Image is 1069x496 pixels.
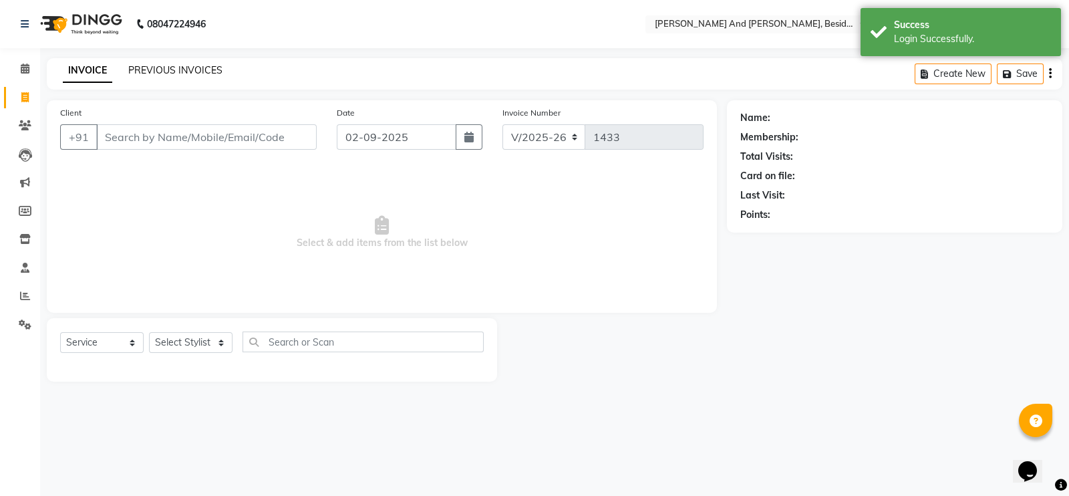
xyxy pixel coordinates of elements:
button: Save [997,64,1044,84]
div: Points: [740,208,770,222]
div: Card on file: [740,169,795,183]
iframe: chat widget [1013,443,1056,483]
div: Membership: [740,130,798,144]
button: Create New [915,64,991,84]
span: Select & add items from the list below [60,166,704,299]
div: Total Visits: [740,150,793,164]
label: Invoice Number [502,107,561,119]
div: Login Successfully. [894,32,1051,46]
div: Success [894,18,1051,32]
button: +91 [60,124,98,150]
div: Last Visit: [740,189,785,203]
b: 08047224946 [147,5,206,43]
input: Search by Name/Mobile/Email/Code [96,124,317,150]
label: Client [60,107,82,119]
input: Search or Scan [243,332,484,352]
a: INVOICE [63,59,112,83]
div: Name: [740,111,770,125]
img: logo [34,5,126,43]
label: Date [337,107,355,119]
a: PREVIOUS INVOICES [128,64,222,76]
